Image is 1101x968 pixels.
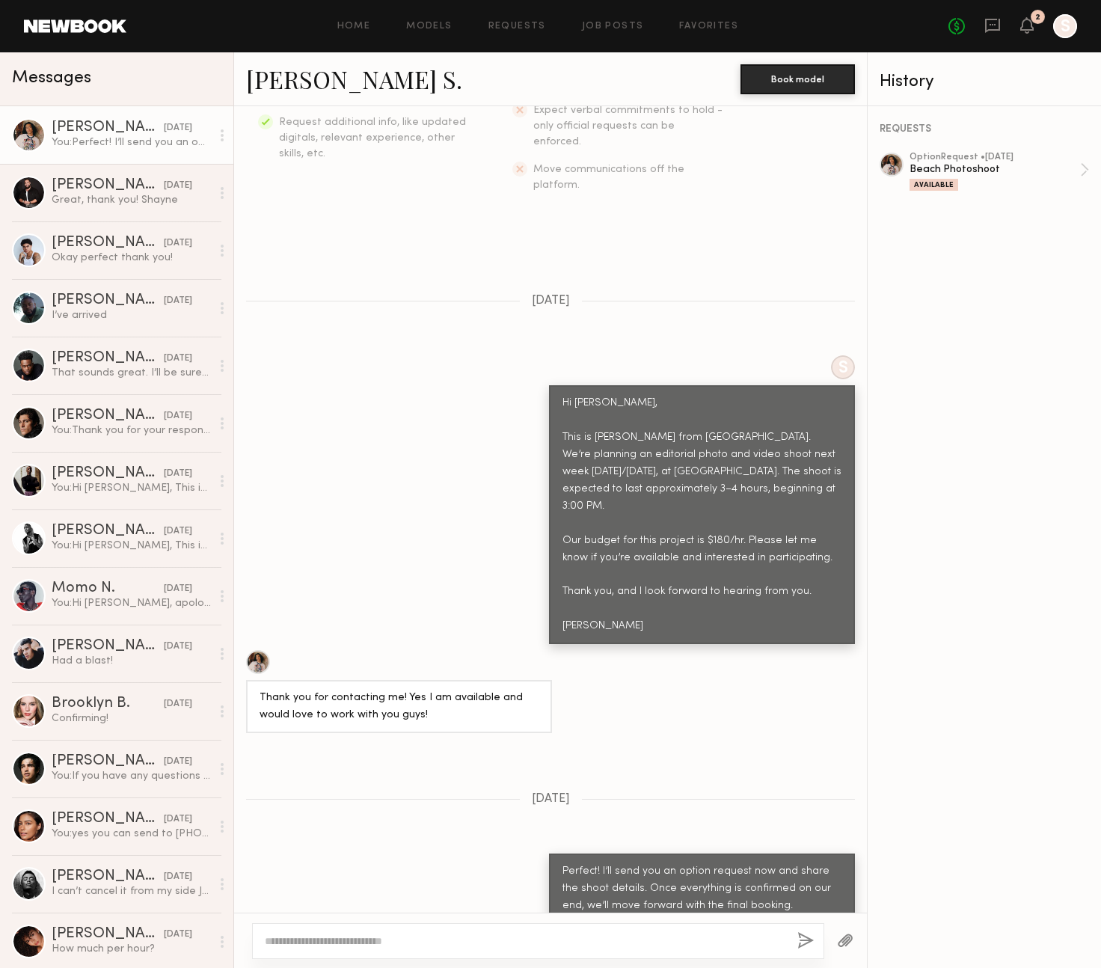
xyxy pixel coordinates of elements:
[52,696,164,711] div: Brooklyn B.
[562,863,841,915] div: Perfect! I’ll send you an option request now and share the shoot details. Once everything is conf...
[164,121,192,135] div: [DATE]
[164,870,192,884] div: [DATE]
[52,120,164,135] div: [PERSON_NAME] S.
[406,22,452,31] a: Models
[337,22,371,31] a: Home
[910,153,1080,162] div: option Request • [DATE]
[1035,13,1040,22] div: 2
[880,73,1089,91] div: History
[880,124,1089,135] div: REQUESTS
[910,162,1080,177] div: Beach Photoshoot
[164,294,192,308] div: [DATE]
[52,193,211,207] div: Great, thank you! Shayne
[164,755,192,769] div: [DATE]
[279,117,466,159] span: Request additional info, like updated digitals, relevant experience, other skills, etc.
[52,754,164,769] div: [PERSON_NAME]
[488,22,546,31] a: Requests
[52,942,211,956] div: How much per hour?
[52,351,164,366] div: [PERSON_NAME]
[52,711,211,726] div: Confirming!
[562,395,841,635] div: Hi [PERSON_NAME], This is [PERSON_NAME] from [GEOGRAPHIC_DATA]. We’re planning an editorial photo...
[910,179,958,191] div: Available
[164,582,192,596] div: [DATE]
[582,22,644,31] a: Job Posts
[52,466,164,481] div: [PERSON_NAME]
[164,236,192,251] div: [DATE]
[533,165,684,190] span: Move communications off the platform.
[164,179,192,193] div: [DATE]
[52,178,164,193] div: [PERSON_NAME]
[52,827,211,841] div: You: yes you can send to [PHONE_NUMBER]
[52,654,211,668] div: Had a blast!
[246,63,462,95] a: [PERSON_NAME] S.
[52,539,211,553] div: You: Hi [PERSON_NAME], This is [PERSON_NAME] from [GEOGRAPHIC_DATA]. We’re planning an editorial ...
[52,236,164,251] div: [PERSON_NAME]
[52,927,164,942] div: [PERSON_NAME]
[52,481,211,495] div: You: Hi [PERSON_NAME], This is [PERSON_NAME] from [GEOGRAPHIC_DATA]. We’re planning an editorial ...
[164,928,192,942] div: [DATE]
[532,295,570,307] span: [DATE]
[164,352,192,366] div: [DATE]
[164,640,192,654] div: [DATE]
[532,793,570,806] span: [DATE]
[52,884,211,898] div: I can’t cancel it from my side Just showing message option
[679,22,738,31] a: Favorites
[52,293,164,308] div: [PERSON_NAME]
[52,869,164,884] div: [PERSON_NAME]
[910,153,1089,191] a: optionRequest •[DATE]Beach PhotoshootAvailable
[52,408,164,423] div: [PERSON_NAME]
[260,690,539,724] div: Thank you for contacting me! Yes I am available and would love to work with you guys!
[164,467,192,481] div: [DATE]
[52,423,211,438] div: You: Thank you for your response! Let me discuss with the management and get back to you no later...
[12,70,91,87] span: Messages
[52,639,164,654] div: [PERSON_NAME]
[52,366,211,380] div: That sounds great. I’ll be sure to keep an eye out. Thank you and talk soon! Have a great weekend!
[52,251,211,265] div: Okay perfect thank you!
[533,105,723,147] span: Expect verbal commitments to hold - only official requests can be enforced.
[164,409,192,423] div: [DATE]
[52,812,164,827] div: [PERSON_NAME]
[164,524,192,539] div: [DATE]
[52,581,164,596] div: Momo N.
[164,812,192,827] div: [DATE]
[740,72,855,85] a: Book model
[52,135,211,150] div: You: Perfect! I’ll send you an option request now and share the shoot details. Once everything is...
[52,524,164,539] div: [PERSON_NAME]
[52,308,211,322] div: I’ve arrived
[740,64,855,94] button: Book model
[52,769,211,783] div: You: If you have any questions contact [PHONE_NUMBER]
[52,596,211,610] div: You: Hi [PERSON_NAME], apologies for the mix up - I accidentally pasted the wrong name in my last...
[164,697,192,711] div: [DATE]
[1053,14,1077,38] a: S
